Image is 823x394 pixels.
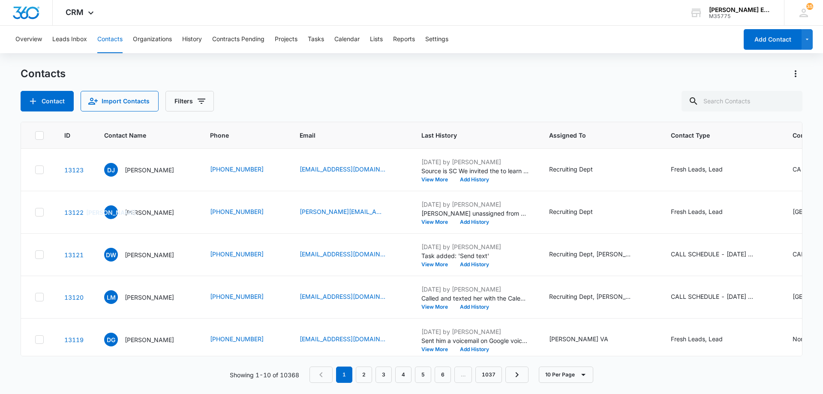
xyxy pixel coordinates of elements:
p: Called and texted her with the Calendly text on Google voice [421,294,529,303]
p: Sent him a voicemail on Google voice Told him we had reached out via SC and we would love to have... [421,336,529,345]
div: Contact Type - CALL SCHEDULE - DEC 2024 - TYPE, Fresh Leads, Lead - Select to Edit Field [671,250,772,260]
div: Recruiting Dept, [PERSON_NAME] [549,292,635,301]
div: Recruiting Dept [549,165,593,174]
p: [DATE] by [PERSON_NAME] [421,157,529,166]
p: [DATE] by [PERSON_NAME] [421,200,529,209]
a: [PERSON_NAME][EMAIL_ADDRESS][PERSON_NAME][DOMAIN_NAME] [300,207,385,216]
span: LM [104,290,118,304]
button: Import Contacts [81,91,159,111]
button: Actions [789,67,802,81]
a: Page 6 [435,367,451,383]
div: Contact Name - Lisa Moonie - Select to Edit Field [104,290,189,304]
p: [DATE] by [PERSON_NAME] [421,285,529,294]
span: Email [300,131,388,140]
div: Email - dcw197980@gmail.com - Select to Edit Field [300,250,401,260]
span: Contact Name [104,131,177,140]
p: [PERSON_NAME] [125,208,174,217]
a: Next Page [505,367,529,383]
span: CRM [66,8,84,17]
div: Contact Type - CALL SCHEDULE - DEC 2024 - TYPE, Fresh Leads, Lead - Select to Edit Field [671,292,772,302]
a: [EMAIL_ADDRESS][DOMAIN_NAME] [300,250,385,259]
button: Add History [454,220,495,225]
button: Reports [393,26,415,53]
div: account name [709,6,772,13]
button: Projects [275,26,297,53]
div: Contact Name - Derek Ward - Select to Edit Field [104,248,189,262]
div: Contact Name - Danessa Jackson - Select to Edit Field [104,163,189,177]
a: Navigate to contact details page for Derek Ward [64,251,84,259]
span: DW [104,248,118,262]
div: None [793,334,808,343]
button: View More [421,220,454,225]
button: 10 Per Page [539,367,593,383]
button: Tasks [308,26,324,53]
div: Contact Name - Damian Gerry - Select to Edit Field [104,333,189,346]
div: Phone - (936) 672-0673 - Select to Edit Field [210,250,279,260]
button: Contacts [97,26,123,53]
div: [PERSON_NAME] VA [549,334,608,343]
a: Navigate to contact details page for Jessica Attocknie [64,209,84,216]
a: [PHONE_NUMBER] [210,250,264,259]
div: Phone - (281) 635-2394 - Select to Edit Field [210,207,279,217]
button: Contracts Pending [212,26,264,53]
button: Add History [454,262,495,267]
div: CALL SCHEDULE - [DATE] - TYPE, Fresh Leads, Lead [671,250,757,259]
button: Add History [454,177,495,182]
a: Page 1037 [475,367,502,383]
span: 35 [806,3,813,10]
h1: Contacts [21,67,66,80]
input: Search Contacts [682,91,802,111]
span: [PERSON_NAME] [104,205,118,219]
p: [DATE] by [PERSON_NAME] [421,327,529,336]
div: Assigned To - Recruiting Dept, Sandy Lynch - Select to Edit Field [549,292,650,302]
div: Contact Type - Fresh Leads, Lead - Select to Edit Field [671,165,738,175]
div: Contact Type - Fresh Leads, Lead - Select to Edit Field [671,207,738,217]
div: Fresh Leads, Lead [671,334,723,343]
p: [PERSON_NAME] [125,250,174,259]
span: Contact Type [671,131,760,140]
span: ID [64,131,71,140]
button: Add Contact [21,91,74,111]
a: [PHONE_NUMBER] [210,165,264,174]
span: Phone [210,131,267,140]
span: DG [104,333,118,346]
a: [PHONE_NUMBER] [210,207,264,216]
nav: Pagination [309,367,529,383]
div: Assigned To - Ruth VA - Select to Edit Field [549,334,624,345]
div: Phone - (972) 898-8591 - Select to Edit Field [210,334,279,345]
p: [PERSON_NAME] [125,335,174,344]
div: Fresh Leads, Lead [671,165,723,174]
div: Contact Status - None - Select to Edit Field [793,334,823,345]
div: CALL SCHEDULE - [DATE] - TYPE, Fresh Leads, Lead [671,292,757,301]
a: Page 4 [395,367,411,383]
div: Email - djackson4realestate@gmail.com - Select to Edit Field [300,165,401,175]
a: Navigate to contact details page for Damian Gerry [64,336,84,343]
a: Navigate to contact details page for Lisa Moonie [64,294,84,301]
p: Task added: 'Send text' [421,251,529,260]
button: Calendar [334,26,360,53]
a: [EMAIL_ADDRESS][DOMAIN_NAME] [300,292,385,301]
div: Email - jessica.attocknie@kw.com - Select to Edit Field [300,207,401,217]
div: Assigned To - Recruiting Dept - Select to Edit Field [549,165,608,175]
div: Contact Type - Fresh Leads, Lead - Select to Edit Field [671,334,738,345]
p: [DATE] by [PERSON_NAME] [421,242,529,251]
button: Filters [165,91,214,111]
div: Contact Name - Jessica Attocknie - Select to Edit Field [104,205,189,219]
button: View More [421,177,454,182]
p: Showing 1-10 of 10368 [230,370,299,379]
div: Phone - (832) 885-7426 - Select to Edit Field [210,292,279,302]
a: [PHONE_NUMBER] [210,292,264,301]
div: CA-04 [793,165,813,174]
button: Leads Inbox [52,26,87,53]
button: Overview [15,26,42,53]
a: Navigate to contact details page for Danessa Jackson [64,166,84,174]
div: Recruiting Dept [549,207,593,216]
button: Add History [454,347,495,352]
button: Settings [425,26,448,53]
button: Organizations [133,26,172,53]
p: [PERSON_NAME] unassigned from contact. Recruiting Dept assigned to contact. [421,209,529,218]
p: Source is SC We invited the to learn more about our brokerage and she said- Hello [PERSON_NAME], ... [421,166,529,175]
p: [PERSON_NAME] [125,165,174,174]
div: notifications count [806,3,813,10]
em: 1 [336,367,352,383]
